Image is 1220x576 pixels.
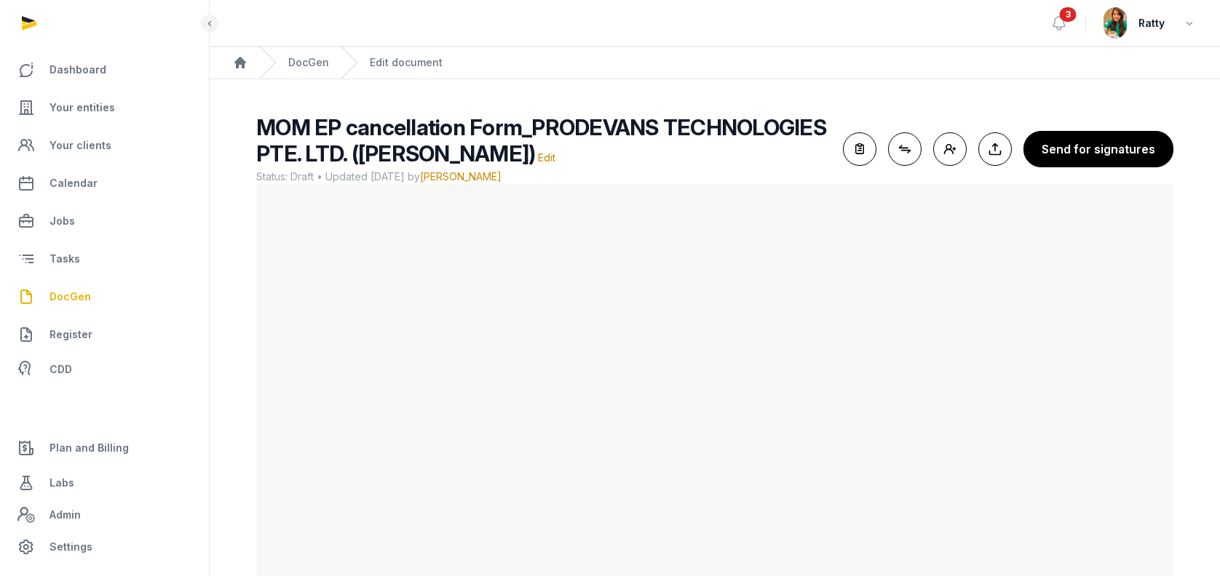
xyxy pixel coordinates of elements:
a: Jobs [12,204,197,239]
button: Send for signatures [1023,131,1173,167]
span: Jobs [49,212,75,230]
div: Edit document [370,55,443,70]
a: Admin [12,500,197,529]
a: Your clients [12,128,197,163]
span: Dashboard [49,61,106,79]
nav: Breadcrumb [210,47,1220,79]
span: Admin [49,506,81,524]
a: Dashboard [12,52,197,87]
a: Calendar [12,166,197,201]
a: DocGen [288,55,329,70]
span: Plan and Billing [49,439,129,457]
a: Labs [12,465,197,500]
span: Calendar [49,175,98,192]
span: Settings [49,538,92,556]
span: Your entities [49,99,115,116]
a: Register [12,317,197,352]
span: 3 [1060,7,1077,22]
a: Settings [12,529,197,564]
a: Tasks [12,241,197,276]
a: Plan and Billing [12,431,197,465]
span: Tasks [49,250,80,268]
span: Ratty [1138,15,1165,32]
span: MOM EP cancellation Form_PRODEVANS TECHNOLOGIES PTE. LTD. ([PERSON_NAME]) [256,114,826,167]
span: Your clients [49,137,111,154]
a: CDD [12,355,197,384]
span: Status: Draft • Updated [DATE] by [256,169,831,184]
span: Edit [538,151,555,164]
span: CDD [49,361,72,378]
a: DocGen [12,279,197,314]
span: DocGen [49,288,91,305]
span: Register [49,326,92,343]
img: avatar [1104,7,1127,39]
span: Labs [49,474,74,492]
a: Your entities [12,90,197,125]
span: [PERSON_NAME] [420,170,502,183]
